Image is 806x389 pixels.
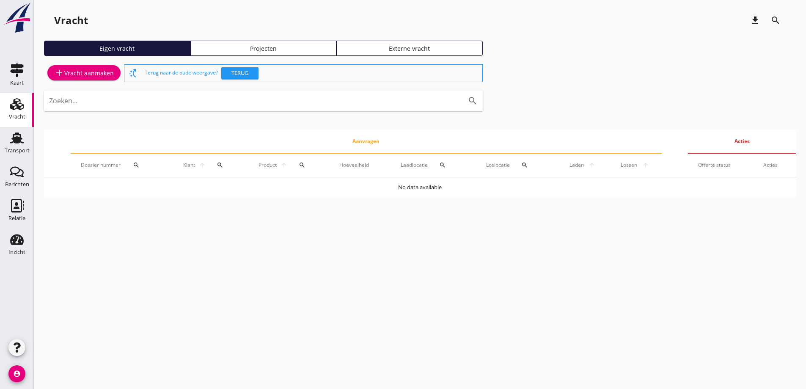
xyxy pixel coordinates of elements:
[336,41,483,56] a: Externe vracht
[567,161,586,169] span: Laden
[225,69,255,77] div: Terug
[299,162,305,168] i: search
[5,148,30,153] div: Transport
[145,65,479,82] div: Terug naar de oude weergave?
[763,161,786,169] div: Acties
[54,68,64,78] i: add
[339,161,380,169] div: Hoeveelheid
[221,67,259,79] button: Terug
[47,65,121,80] a: Vracht aanmaken
[182,161,197,169] span: Klant
[401,155,466,175] div: Laadlocatie
[688,130,796,153] th: Acties
[640,162,652,168] i: arrow_upward
[770,15,781,25] i: search
[44,177,796,198] td: No data available
[49,94,454,108] input: Zoeken...
[486,155,547,175] div: Loslocatie
[8,249,25,255] div: Inzicht
[10,80,24,86] div: Kaart
[9,114,25,119] div: Vracht
[340,44,479,53] div: Externe vracht
[217,162,223,168] i: search
[750,15,760,25] i: download
[71,130,662,153] th: Aanvragen
[128,68,138,78] i: switch_access_shortcut
[54,14,88,27] div: Vracht
[698,161,743,169] div: Offerte status
[54,68,114,78] div: Vracht aanmaken
[81,155,162,175] div: Dossier nummer
[256,161,278,169] span: Product
[190,41,337,56] a: Projecten
[8,215,25,221] div: Relatie
[468,96,478,106] i: search
[133,162,140,168] i: search
[618,161,640,169] span: Lossen
[44,41,190,56] a: Eigen vracht
[2,2,32,33] img: logo-small.a267ee39.svg
[48,44,187,53] div: Eigen vracht
[8,365,25,382] i: account_circle
[278,162,289,168] i: arrow_upward
[197,162,207,168] i: arrow_upward
[439,162,446,168] i: search
[194,44,333,53] div: Projecten
[5,182,29,187] div: Berichten
[586,162,598,168] i: arrow_upward
[521,162,528,168] i: search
